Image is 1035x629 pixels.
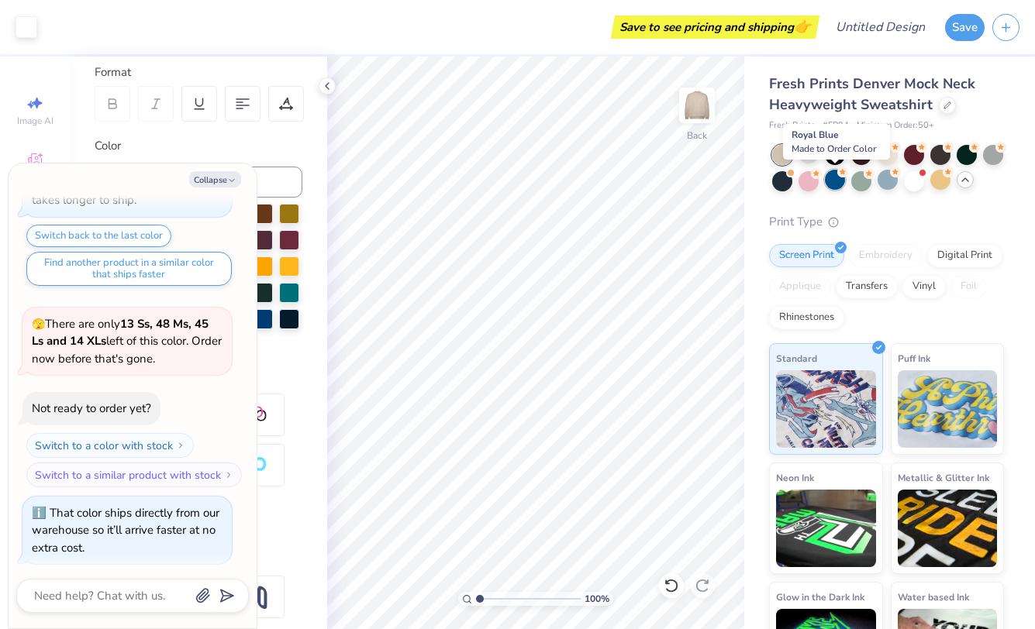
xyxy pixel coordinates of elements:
span: Minimum Order: 50 + [857,119,934,132]
span: Fresh Prints [769,119,815,132]
img: Neon Ink [776,490,876,567]
div: Not ready to order yet? [32,400,151,416]
span: Standard [776,350,817,366]
span: Image AI [17,115,53,127]
button: Switch back to the last color [26,225,171,247]
div: Transfers [836,275,898,298]
div: That color ships directly from our warehouse so it’ll arrive faster at no extra cost. [32,505,219,555]
span: 100 % [585,592,609,606]
button: Switch to a color with stock [26,433,194,458]
span: Neon Ink [776,469,814,486]
button: Save [945,14,985,41]
span: Metallic & Glitter Ink [898,469,989,486]
div: Royal Blue [783,124,890,160]
div: Screen Print [769,244,844,267]
div: Applique [769,275,831,298]
span: 👉 [794,17,811,36]
img: Switch to a similar product with stock [224,470,233,479]
div: Color [95,137,302,155]
div: Foil [950,275,987,298]
div: Embroidery [849,244,923,267]
input: Untitled Design [823,12,937,43]
img: Back [681,90,712,121]
div: Rhinestones [769,306,844,329]
span: Made to Order Color [792,143,876,155]
div: Save to see pricing and shipping [615,15,816,39]
button: Find another product in a similar color that ships faster [26,252,232,286]
img: Metallic & Glitter Ink [898,490,998,567]
div: Vinyl [902,275,946,298]
strong: 13 Ss, 48 Ms, 45 Ls and 14 XLs [32,316,209,349]
span: Puff Ink [898,350,930,366]
div: Print Type [769,213,1004,231]
span: Fresh Prints Denver Mock Neck Heavyweight Sweatshirt [769,74,975,114]
span: Glow in the Dark Ink [776,589,864,605]
button: Switch to a similar product with stock [26,462,242,487]
span: Water based Ink [898,589,969,605]
div: Back [687,129,707,143]
span: There are only left of this color. Order now before that's gone. [32,316,222,366]
button: Collapse [189,171,241,187]
img: Puff Ink [898,370,998,448]
img: Standard [776,370,876,448]
span: 🫣 [32,317,45,332]
div: Format [95,64,304,81]
img: Switch to a color with stock [176,441,185,450]
div: Digital Print [927,244,1002,267]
